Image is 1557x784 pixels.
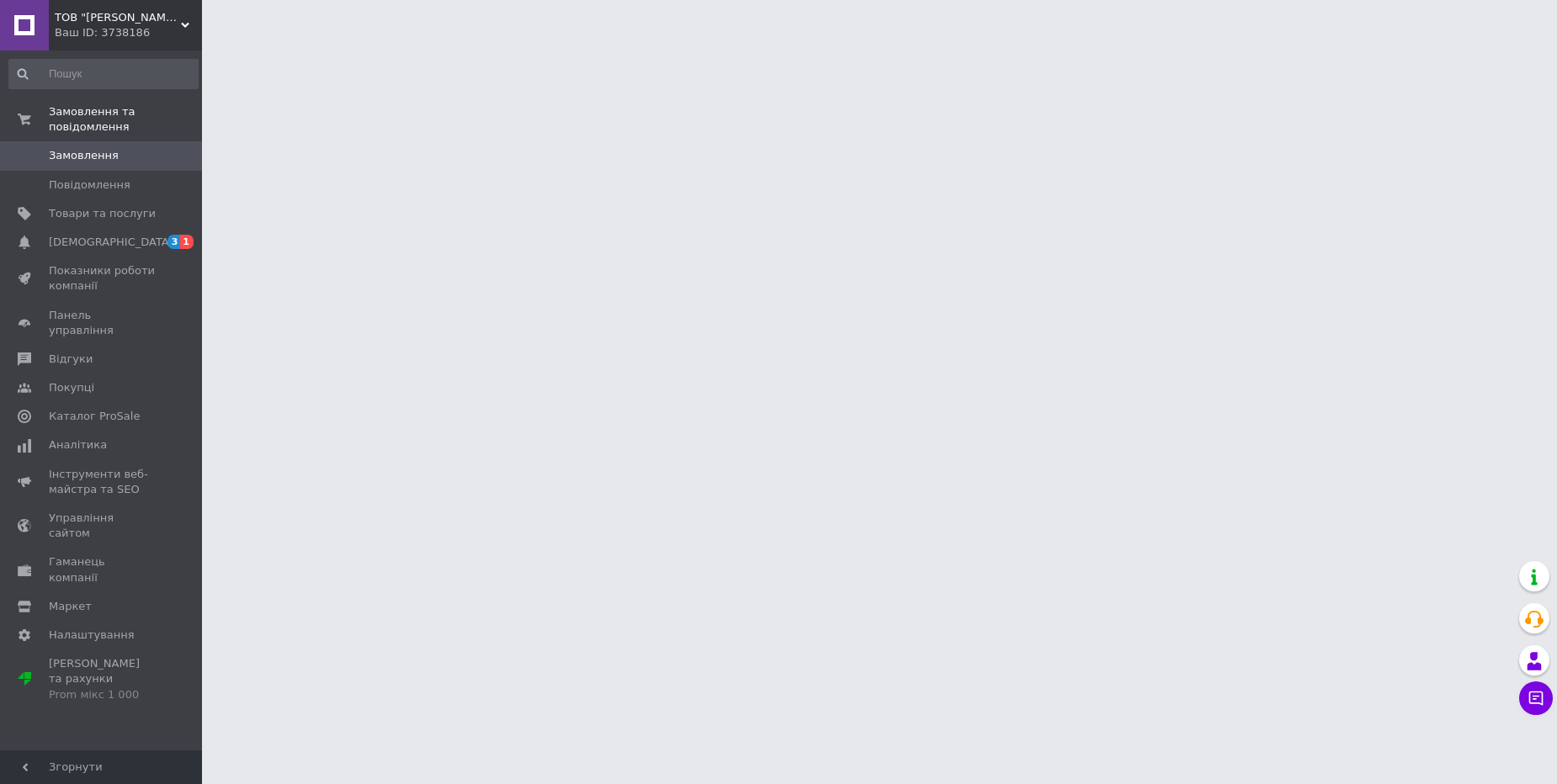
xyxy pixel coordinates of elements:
span: ТОВ "Пан Гарбуз" [55,10,181,25]
div: Ваш ID: 3738186 [55,25,202,40]
span: Налаштування [49,628,135,643]
button: Чат з покупцем [1519,681,1553,715]
span: Покупці [49,380,94,395]
span: [DEMOGRAPHIC_DATA] [49,235,173,250]
span: Відгуки [49,352,93,367]
span: Показники роботи компанії [49,263,156,294]
span: 3 [167,235,181,249]
span: Товари та послуги [49,206,156,221]
span: Гаманець компанії [49,554,156,585]
span: Інструменти веб-майстра та SEO [49,467,156,497]
span: [PERSON_NAME] та рахунки [49,656,156,702]
div: Prom мікс 1 000 [49,687,156,702]
span: Каталог ProSale [49,409,140,424]
span: Замовлення [49,148,119,163]
span: Панель управління [49,308,156,338]
span: Маркет [49,599,92,614]
span: 1 [180,235,194,249]
input: Пошук [8,59,199,89]
span: Управління сайтом [49,511,156,541]
span: Повідомлення [49,177,130,193]
span: Аналітика [49,437,107,453]
span: Замовлення та повідомлення [49,104,202,135]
